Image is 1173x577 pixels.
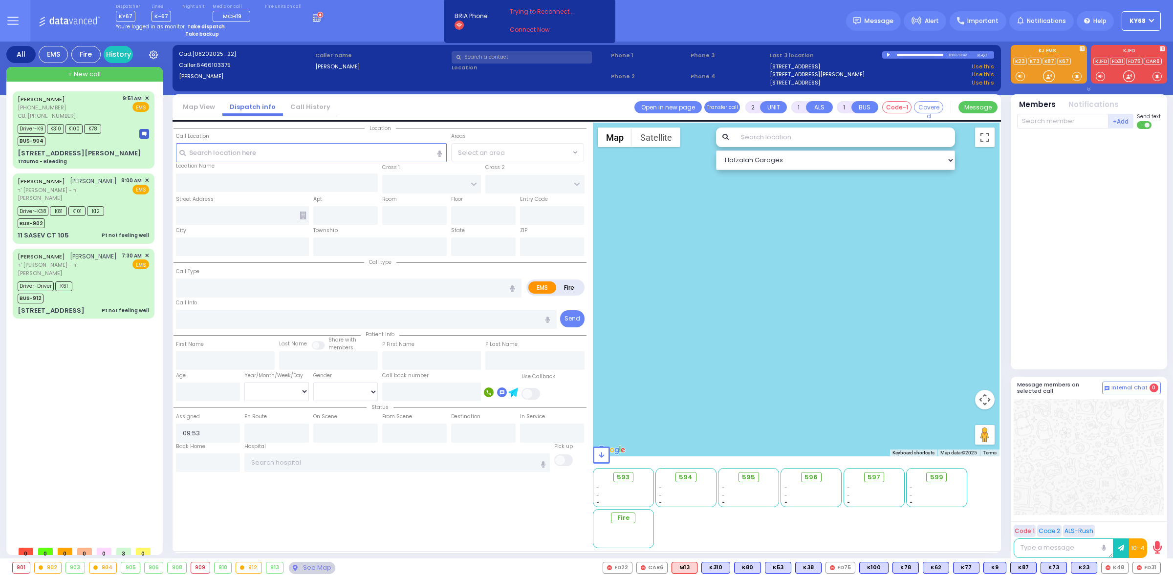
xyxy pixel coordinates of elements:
span: - [910,499,912,506]
img: message.svg [853,17,861,24]
span: - [784,492,787,499]
span: [08202025_22] [192,50,236,58]
span: ר' [PERSON_NAME] - ר' [PERSON_NAME] [18,261,118,277]
div: BLS [859,562,889,574]
div: / [957,49,959,61]
button: Map camera controls [975,390,995,409]
label: Last Name [279,340,307,348]
span: Status [367,404,393,411]
span: Notifications [1027,17,1066,25]
div: 902 [35,562,62,573]
span: Phone 1 [611,51,687,60]
img: red-radio-icon.svg [830,565,835,570]
img: comment-alt.png [1105,386,1109,391]
div: BLS [701,562,730,574]
span: - [596,484,599,492]
input: Search a contact [452,51,592,64]
a: K23 [1013,58,1027,65]
div: 903 [66,562,85,573]
div: BLS [923,562,949,574]
a: Connect Now [510,25,587,34]
button: Covered [914,101,943,113]
span: [PERSON_NAME] [70,177,117,185]
a: K73 [1028,58,1042,65]
input: Search location [735,128,955,147]
input: Search member [1017,114,1108,128]
span: Alert [925,17,939,25]
span: [PERSON_NAME] [70,252,117,260]
span: 9:51 AM [123,95,142,102]
label: Caller name [315,51,449,60]
span: Phone 2 [611,72,687,81]
div: BLS [953,562,979,574]
img: Google [595,444,628,456]
div: BLS [795,562,822,574]
img: red-radio-icon.svg [607,565,612,570]
button: Members [1019,99,1056,110]
label: Fire [556,281,583,294]
div: K73 [1041,562,1067,574]
label: P First Name [382,341,414,348]
span: - [847,492,850,499]
span: - [910,492,912,499]
label: Hospital [244,443,266,450]
strong: Take dispatch [187,23,225,30]
label: P Last Name [485,341,518,348]
button: Internal Chat 0 [1102,382,1161,394]
strong: Take backup [185,30,219,38]
span: 0 [97,548,111,555]
label: Call Type [176,268,199,276]
span: - [847,484,850,492]
span: Select an area [458,148,505,158]
span: ky68 [1130,17,1146,25]
label: Dispatcher [116,4,140,10]
span: 7:30 AM [122,252,142,259]
label: First Name [176,341,204,348]
label: State [451,227,465,235]
label: Areas [451,132,466,140]
button: ky68 [1122,11,1161,31]
span: - [659,484,662,492]
button: Send [560,310,585,327]
label: Call Location [176,132,209,140]
div: 11 SASEV CT 105 [18,231,69,240]
span: 6466103375 [196,61,231,69]
button: Transfer call [704,101,740,113]
div: FD75 [825,562,855,574]
div: FD31 [1132,562,1161,574]
span: - [722,484,725,492]
label: KJ EMS... [1011,48,1087,55]
label: Cross 1 [382,164,400,171]
span: - [847,499,850,506]
a: K87 [1043,58,1056,65]
img: red-radio-icon.svg [1106,565,1110,570]
span: - [659,492,662,499]
div: 905 [121,562,140,573]
div: K23 [1071,562,1097,574]
label: Entry Code [520,195,548,203]
label: EMS [528,281,557,294]
span: Send text [1137,113,1161,120]
a: [PERSON_NAME] [18,177,65,185]
div: EMS [39,46,68,63]
span: Driver-K38 [18,206,48,216]
span: - [910,484,912,492]
button: Show street map [598,128,632,147]
span: MCH19 [223,12,241,20]
div: CAR6 [636,562,668,574]
span: Driver-Driver [18,281,54,291]
label: Call Info [176,299,197,307]
span: ✕ [145,94,149,103]
span: Driver-K9 [18,124,45,134]
span: Help [1093,17,1107,25]
button: Code 1 [1014,525,1036,537]
div: All [6,46,36,63]
span: K100 [65,124,83,134]
a: [STREET_ADDRESS][PERSON_NAME] [770,70,865,79]
label: Lines [152,4,171,10]
h5: Message members on selected call [1017,382,1102,394]
button: Show satellite imagery [632,128,680,147]
label: From Scene [382,413,412,421]
label: [PERSON_NAME] [179,72,312,81]
span: 3 [116,548,131,555]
